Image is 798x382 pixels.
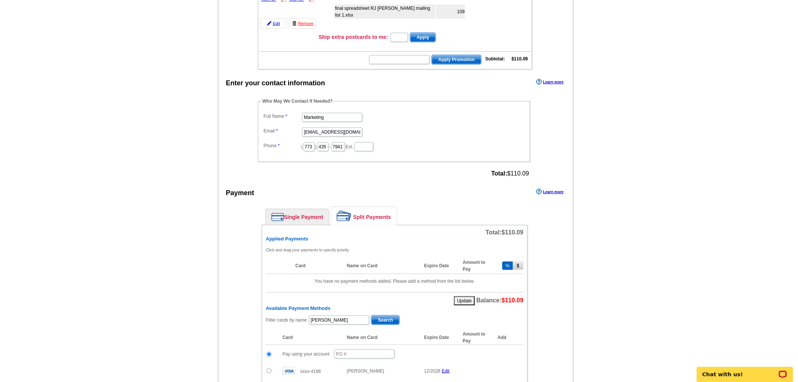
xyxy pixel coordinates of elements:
[266,317,307,323] label: Filter cards by name
[536,79,563,85] a: Learn more
[436,5,465,19] td: 109
[266,246,523,253] p: Click and drag your payments to specify priority
[431,55,482,65] button: Apply Promotion
[442,368,450,374] a: Edit
[432,55,481,64] span: Apply Promotion
[264,113,301,120] label: Full Name
[282,367,295,375] img: visa.gif
[410,33,436,42] span: Apply
[486,229,523,236] span: Total:
[266,236,523,242] h6: Applied Payments
[485,56,505,62] strong: Subtotal:
[266,209,329,225] a: Single Payment
[410,32,436,42] button: Apply
[692,358,798,382] iframe: LiveChat chat widget
[459,330,497,345] th: Amount to Pay
[262,140,526,152] dd: ( ) - Ext.
[334,350,394,359] input: PO #:
[454,296,475,305] button: Update
[498,330,523,345] th: Add
[226,78,325,88] div: Enter your contact information
[282,351,330,357] span: Pay using your account
[300,369,321,374] span: xxxx-4196
[319,34,388,40] h3: Ship extra postcards to me:
[491,170,529,177] span: $110.09
[420,258,459,274] th: Expire Date
[266,305,523,311] h6: Available Payment Methods
[502,229,523,236] span: $110.09
[459,258,497,274] th: Amount to Pay
[292,21,297,26] img: trashcan-icon.gif
[262,98,333,105] legend: Who May We Contact If Needed?
[502,297,523,303] span: $110.09
[371,316,399,325] span: Search
[264,142,301,149] label: Phone
[292,258,343,274] th: Card
[343,330,420,345] th: Name on Card
[371,315,400,325] button: Search
[260,18,287,29] a: Edit
[420,330,459,345] th: Expire Date
[331,207,397,225] a: Split Payments
[347,368,384,374] span: [PERSON_NAME]
[272,213,284,221] img: single-payment.png
[424,368,440,374] span: 12/2028
[266,274,523,288] td: You have no payment methods added. Please add a method from the list below.
[226,188,254,198] div: Payment
[264,128,301,134] label: Email
[513,262,523,270] button: $
[512,56,528,62] strong: $110.09
[279,330,343,345] th: Card
[290,18,316,29] a: Remove
[491,170,507,177] strong: Total:
[536,189,563,195] a: Learn more
[502,262,513,270] button: %
[337,211,351,221] img: split-payment.png
[335,5,435,19] td: final spreadsheet RJ [PERSON_NAME] mailing list 1.xlsx
[476,297,523,303] span: Balance:
[267,21,272,26] img: pencil-icon.gif
[343,258,420,274] th: Name on Card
